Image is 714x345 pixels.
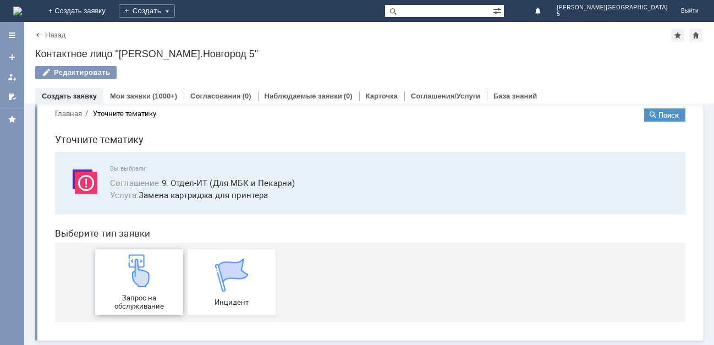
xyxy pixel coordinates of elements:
[47,10,110,18] div: Уточните тематику
[9,32,639,48] h1: Уточните тематику
[64,90,92,101] span: Услуга :
[3,68,21,86] a: Мои заявки
[152,92,177,100] div: (1000+)
[366,92,398,100] a: Карточка
[243,92,251,100] div: (0)
[22,65,55,98] img: svg%3E
[169,159,202,192] img: get067d4ba7cf7247ad92597448b2db9300
[13,7,22,15] img: logo
[110,92,151,100] a: Мои заявки
[64,89,626,102] span: Замена картриджа для принтера
[119,4,175,18] div: Создать
[64,78,116,89] span: Соглашение :
[265,92,342,100] a: Наблюдаемые заявки
[9,128,639,139] header: Выберите тип заявки
[557,4,668,11] span: [PERSON_NAME][GEOGRAPHIC_DATA]
[13,7,22,15] a: Перейти на домашнюю страницу
[141,150,229,216] a: Инцидент
[671,29,684,42] div: Добавить в избранное
[45,31,65,39] a: Назад
[411,92,480,100] a: Соглашения/Услуги
[598,9,639,22] button: Поиск
[42,92,97,100] a: Создать заявку
[344,92,353,100] div: (0)
[52,194,134,211] span: Запрос на обслуживание
[557,11,668,18] span: 5
[190,92,241,100] a: Согласования
[689,29,702,42] div: Сделать домашней страницей
[64,65,626,73] span: Вы выбрали:
[145,199,226,207] span: Инцидент
[3,48,21,66] a: Создать заявку
[3,88,21,106] a: Мои согласования
[49,150,137,216] a: Запрос на обслуживание
[64,77,249,90] button: Соглашение:9. Отдел-ИТ (Для МБК и Пекарни)
[9,9,36,19] button: Главная
[493,92,537,100] a: База знаний
[493,5,504,15] span: Расширенный поиск
[35,48,703,59] div: Контактное лицо "[PERSON_NAME].Новгород 5"
[76,155,109,188] img: get23c147a1b4124cbfa18e19f2abec5e8f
